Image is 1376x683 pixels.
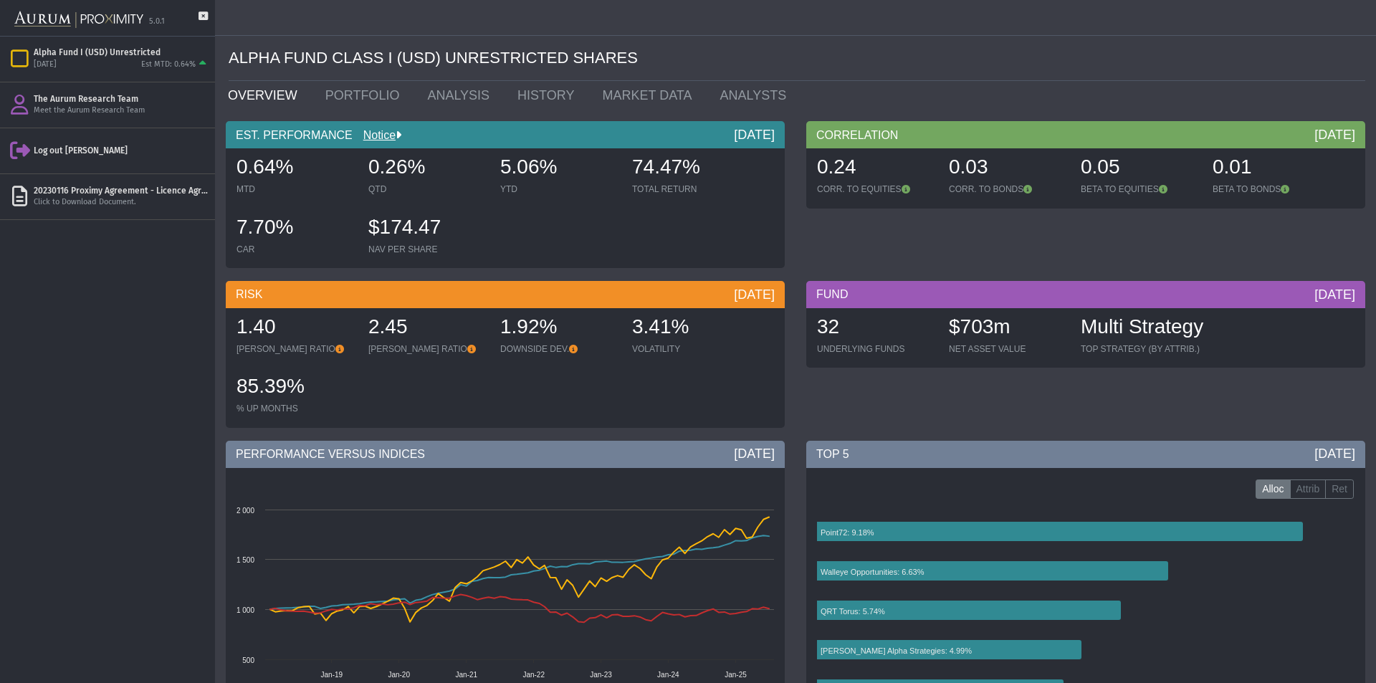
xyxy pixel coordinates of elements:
[34,105,209,116] div: Meet the Aurum Research Team
[821,607,885,616] text: QRT Torus: 5.74%
[657,671,679,679] text: Jan-24
[522,671,545,679] text: Jan-22
[34,145,209,156] div: Log out [PERSON_NAME]
[1314,445,1355,462] div: [DATE]
[1314,126,1355,143] div: [DATE]
[817,343,935,355] div: UNDERLYING FUNDS
[416,81,507,110] a: ANALYSIS
[632,153,750,183] div: 74.47%
[817,313,935,343] div: 32
[632,313,750,343] div: 3.41%
[1081,183,1198,195] div: BETA TO EQUITIES
[817,183,935,195] div: CORR. TO EQUITIES
[236,313,354,343] div: 1.40
[821,568,924,576] text: Walleye Opportunities: 6.63%
[368,214,486,244] div: $174.47
[507,81,591,110] a: HISTORY
[34,185,209,196] div: 20230116 Proximy Agreement - Licence Agreement executed by Siemprelara.pdf
[456,671,478,679] text: Jan-21
[353,129,396,141] a: Notice
[806,441,1365,468] div: TOP 5
[368,343,486,355] div: [PERSON_NAME] RATIO
[1325,479,1354,500] label: Ret
[949,343,1066,355] div: NET ASSET VALUE
[226,441,785,468] div: PERFORMANCE VERSUS INDICES
[217,81,315,110] a: OVERVIEW
[590,671,612,679] text: Jan-23
[34,93,209,105] div: The Aurum Research Team
[34,59,57,70] div: [DATE]
[821,646,972,655] text: [PERSON_NAME] Alpha Strategies: 4.99%
[1081,343,1203,355] div: TOP STRATEGY (BY ATTRIB.)
[368,183,486,195] div: QTD
[141,59,196,70] div: Est MTD: 0.64%
[632,183,750,195] div: TOTAL RETURN
[949,183,1066,195] div: CORR. TO BONDS
[500,343,618,355] div: DOWNSIDE DEV.
[500,183,618,195] div: YTD
[236,343,354,355] div: [PERSON_NAME] RATIO
[734,286,775,303] div: [DATE]
[236,403,354,414] div: % UP MONTHS
[817,156,856,178] span: 0.24
[315,81,417,110] a: PORTFOLIO
[353,128,401,143] div: Notice
[1314,286,1355,303] div: [DATE]
[632,343,750,355] div: VOLATILITY
[226,281,785,308] div: RISK
[236,183,354,195] div: MTD
[14,4,143,36] img: Aurum-Proximity%20white.svg
[236,606,254,614] text: 1 000
[236,156,293,178] span: 0.64%
[1213,183,1330,195] div: BETA TO BONDS
[236,507,254,515] text: 2 000
[500,313,618,343] div: 1.92%
[734,445,775,462] div: [DATE]
[149,16,165,27] div: 5.0.1
[500,153,618,183] div: 5.06%
[1081,153,1198,183] div: 0.05
[806,281,1365,308] div: FUND
[1256,479,1290,500] label: Alloc
[236,244,354,255] div: CAR
[806,121,1365,148] div: CORRELATION
[734,126,775,143] div: [DATE]
[226,121,785,148] div: EST. PERFORMANCE
[388,671,410,679] text: Jan-20
[34,197,209,208] div: Click to Download Document.
[368,156,425,178] span: 0.26%
[821,528,874,537] text: Point72: 9.18%
[725,671,747,679] text: Jan-25
[1290,479,1327,500] label: Attrib
[709,81,803,110] a: ANALYSTS
[242,656,254,664] text: 500
[236,373,354,403] div: 85.39%
[591,81,709,110] a: MARKET DATA
[236,214,354,244] div: 7.70%
[368,244,486,255] div: NAV PER SHARE
[1081,313,1203,343] div: Multi Strategy
[321,671,343,679] text: Jan-19
[949,153,1066,183] div: 0.03
[229,36,1365,81] div: ALPHA FUND CLASS I (USD) UNRESTRICTED SHARES
[949,313,1066,343] div: $703m
[368,313,486,343] div: 2.45
[34,47,209,58] div: Alpha Fund I (USD) Unrestricted
[236,556,254,564] text: 1 500
[1213,153,1330,183] div: 0.01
